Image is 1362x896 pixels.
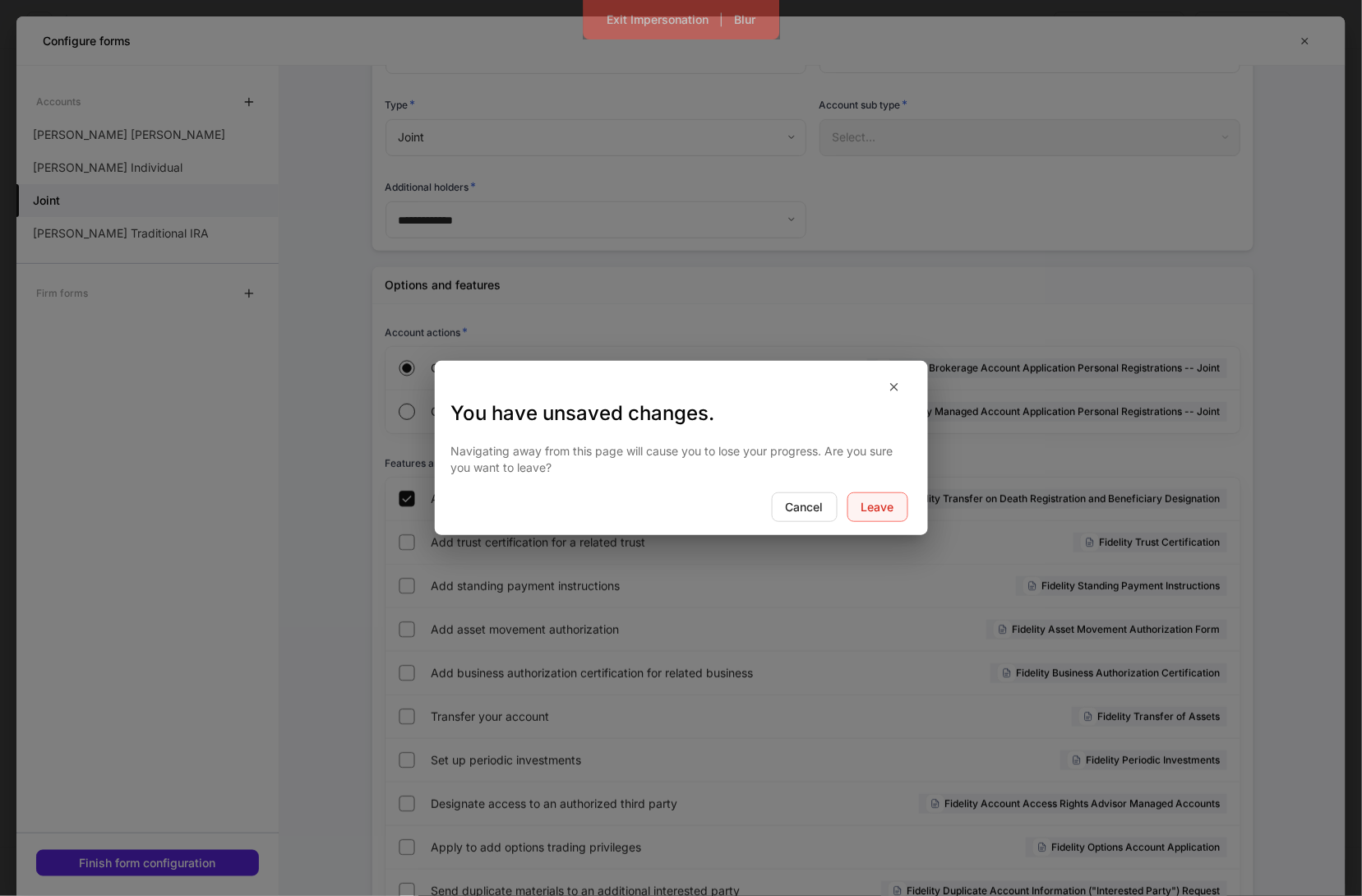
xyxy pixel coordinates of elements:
button: Cancel [772,492,838,522]
div: Exit Impersonation [607,14,709,25]
button: Leave [847,492,908,522]
div: Leave [861,501,894,513]
h3: You have unsaved changes. [451,400,912,427]
div: Blur [734,14,755,25]
p: Navigating away from this page will cause you to lose your progress. Are you sure you want to leave? [451,443,912,476]
div: Cancel [786,501,824,513]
